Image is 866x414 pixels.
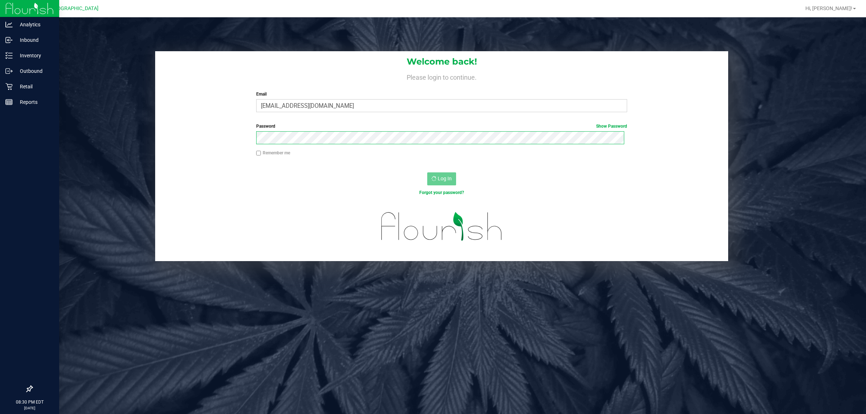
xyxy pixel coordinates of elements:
[13,20,56,29] p: Analytics
[13,36,56,44] p: Inbound
[13,67,56,75] p: Outbound
[3,399,56,405] p: 08:30 PM EDT
[49,5,99,12] span: [GEOGRAPHIC_DATA]
[155,72,728,81] h4: Please login to continue.
[256,124,275,129] span: Password
[3,405,56,411] p: [DATE]
[5,36,13,44] inline-svg: Inbound
[427,172,456,185] button: Log In
[5,98,13,106] inline-svg: Reports
[419,190,464,195] a: Forgot your password?
[5,67,13,75] inline-svg: Outbound
[596,124,627,129] a: Show Password
[13,98,56,106] p: Reports
[256,150,290,156] label: Remember me
[370,203,513,250] img: flourish_logo.svg
[13,51,56,60] p: Inventory
[5,21,13,28] inline-svg: Analytics
[5,52,13,59] inline-svg: Inventory
[256,91,627,97] label: Email
[13,82,56,91] p: Retail
[5,83,13,90] inline-svg: Retail
[438,176,452,181] span: Log In
[805,5,852,11] span: Hi, [PERSON_NAME]!
[155,57,728,66] h1: Welcome back!
[256,151,261,156] input: Remember me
